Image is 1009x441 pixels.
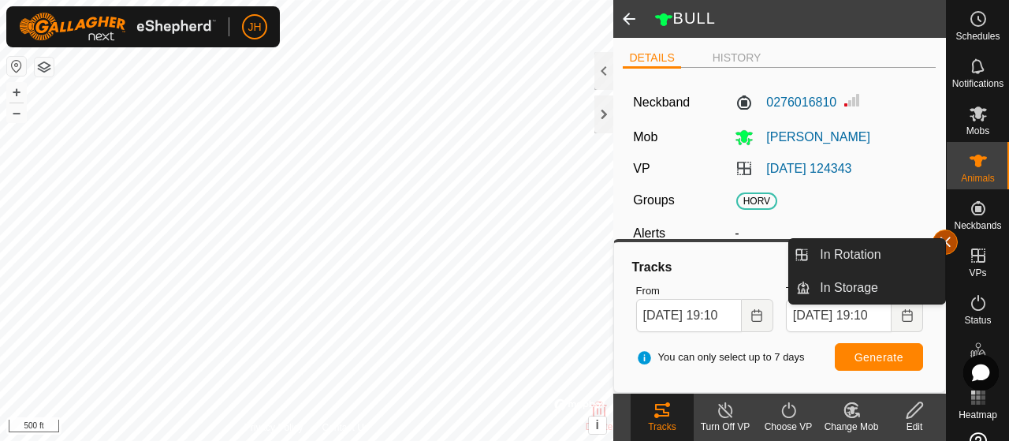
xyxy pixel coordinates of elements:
[835,343,923,371] button: Generate
[969,268,986,278] span: VPs
[633,193,674,207] label: Groups
[630,258,929,277] div: Tracks
[789,272,945,304] li: In Storage
[742,299,773,332] button: Choose Date
[952,79,1003,88] span: Notifications
[757,420,820,434] div: Choose VP
[19,13,216,41] img: Gallagher Logo
[633,226,665,240] label: Alerts
[843,91,862,110] img: Signal strength
[7,103,26,122] button: –
[633,93,690,112] label: Neckband
[964,316,991,325] span: Status
[735,93,836,112] label: 0276016810
[954,221,1001,230] span: Neckbands
[959,410,997,420] span: Heatmap
[736,192,776,210] span: HORV
[595,418,598,432] span: i
[633,130,657,144] label: Mob
[955,32,1000,41] span: Schedules
[820,420,883,434] div: Change Mob
[654,9,946,29] h2: BULL
[766,162,851,175] a: [DATE] 124343
[694,420,757,434] div: Turn Off VP
[7,83,26,102] button: +
[728,224,932,243] div: -
[789,239,945,271] li: In Rotation
[244,420,303,435] a: Privacy Policy
[754,130,870,144] span: [PERSON_NAME]
[892,299,923,332] button: Choose Date
[854,351,903,364] span: Generate
[631,420,694,434] div: Tracks
[820,278,878,297] span: In Storage
[883,420,946,434] div: Edit
[636,349,805,365] span: You can only select up to 7 days
[35,58,54,77] button: Map Layers
[810,239,945,271] a: In Rotation
[786,283,923,299] label: To
[248,19,261,36] span: JH
[623,50,680,69] li: DETAILS
[589,417,606,434] button: i
[706,50,768,66] li: HISTORY
[636,283,773,299] label: From
[322,420,368,435] a: Contact Us
[820,245,881,264] span: In Rotation
[633,162,650,175] label: VP
[961,174,995,183] span: Animals
[810,272,945,304] a: In Storage
[7,57,26,76] button: Reset Map
[966,126,989,136] span: Mobs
